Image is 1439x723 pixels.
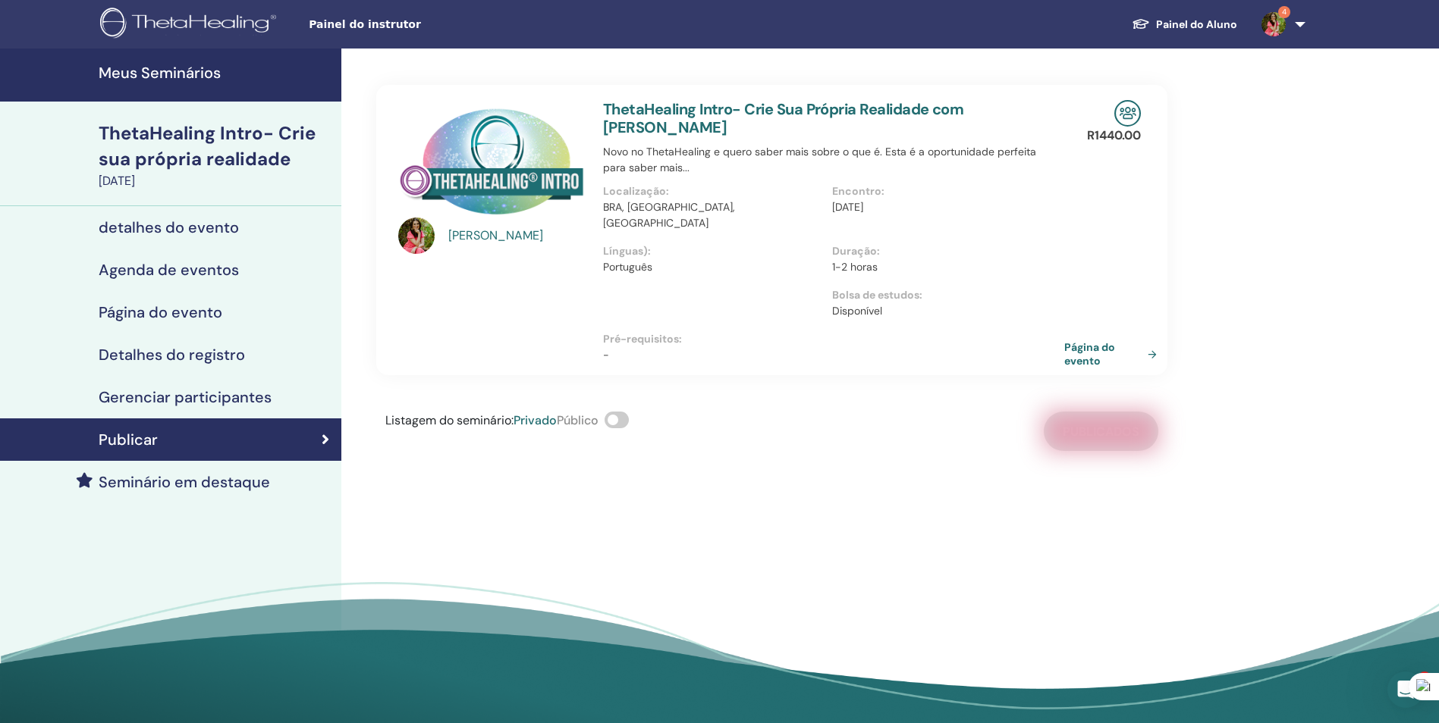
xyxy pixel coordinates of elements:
img: default.jpg [1261,12,1286,36]
h4: Meus Seminários [99,64,332,82]
p: 1-2 horas [832,259,1052,275]
img: ThetaHealing Intro- Crie sua própria realidade [398,100,585,222]
p: Línguas) : [603,243,823,259]
a: Painel do Aluno [1120,11,1249,39]
iframe: Intercom live chat [1387,671,1424,708]
h4: Publicar [99,430,158,449]
span: Painel do instrutor [309,17,536,33]
img: default.jpg [398,218,435,254]
a: [PERSON_NAME] [448,227,589,245]
a: ThetaHealing Intro- Crie sua própria realidade[DATE] [90,121,341,190]
p: Pré-requisitos : [603,331,1062,347]
span: 4 [1278,6,1290,18]
p: Novo no ThetaHealing e quero saber mais sobre o que é. Esta é a oportunidade perfeita para saber ... [603,144,1062,176]
a: ThetaHealing Intro- Crie Sua Própria Realidade com [PERSON_NAME] [603,99,963,137]
p: Português [603,259,823,275]
a: Página do evento [1064,340,1163,368]
div: [DATE] [99,172,332,190]
p: Localização : [603,183,823,199]
p: - [603,347,1062,363]
p: BRA, [GEOGRAPHIC_DATA], [GEOGRAPHIC_DATA] [603,199,823,231]
div: ThetaHealing Intro- Crie sua própria realidade [99,121,332,172]
h4: detalhes do evento [99,218,239,236]
img: logo.png [100,8,281,42]
span: Público [557,412,599,428]
img: In-Person Seminar [1114,100,1141,127]
h4: Detalhes do registro [99,346,245,364]
span: Privado [514,412,557,428]
h4: Seminário em destaque [99,473,270,491]
img: graduation-cap-white.svg [1132,17,1150,30]
p: Disponível [832,303,1052,319]
p: [DATE] [832,199,1052,215]
span: 1 [1419,671,1431,684]
h4: Gerenciar participantes [99,388,272,406]
span: Listagem do seminário : [385,412,514,428]
p: Encontro : [832,183,1052,199]
font: Painel do Aluno [1156,17,1237,31]
h4: Página do evento [99,303,222,321]
p: R 1440.00 [1087,127,1141,145]
p: Bolsa de estudos : [832,287,1052,303]
h4: Agenda de eventos [99,261,239,279]
p: Duração : [832,243,1052,259]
